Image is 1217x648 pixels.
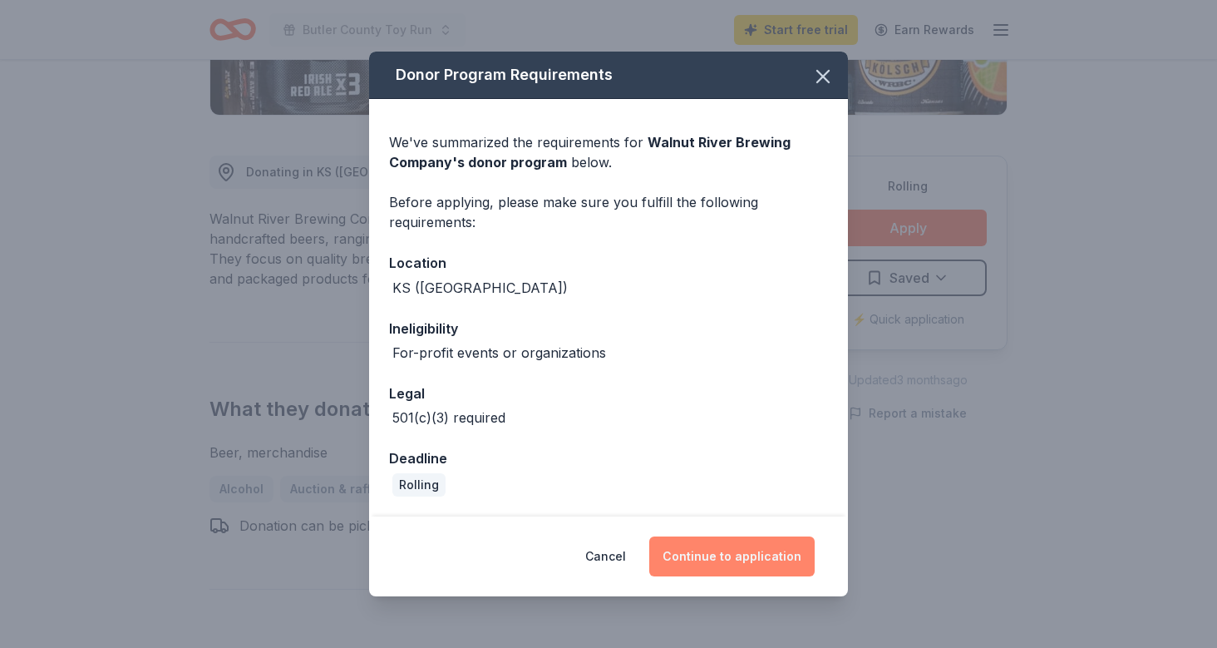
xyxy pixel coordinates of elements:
[389,192,828,232] div: Before applying, please make sure you fulfill the following requirements:
[389,252,828,274] div: Location
[389,383,828,404] div: Legal
[389,448,828,469] div: Deadline
[392,408,505,428] div: 501(c)(3) required
[389,318,828,339] div: Ineligibility
[389,132,828,172] div: We've summarized the requirements for below.
[585,537,626,576] button: Cancel
[369,52,848,99] div: Donor Program Requirements
[392,278,568,298] div: KS ([GEOGRAPHIC_DATA])
[392,343,606,363] div: For-profit events or organizations
[649,537,815,576] button: Continue to application
[392,473,446,497] div: Rolling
